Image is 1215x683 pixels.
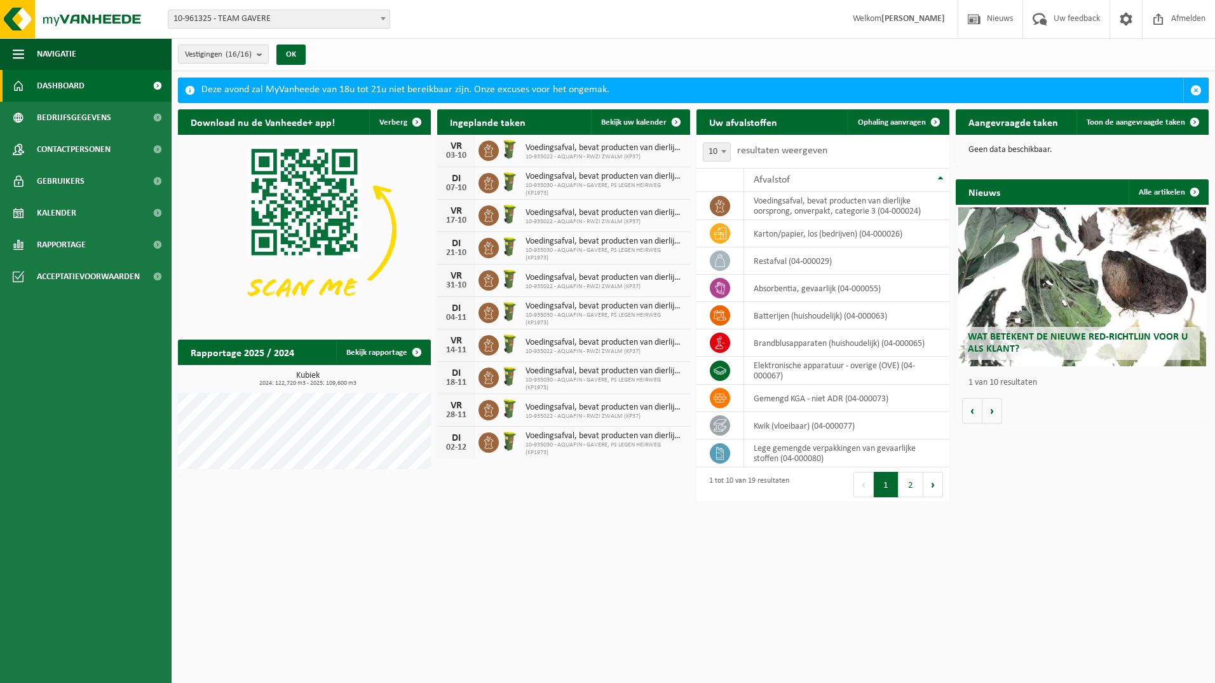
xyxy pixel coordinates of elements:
[168,10,390,29] span: 10-961325 - TEAM GAVERE
[168,10,390,28] span: 10-961325 - TEAM GAVERE
[923,472,943,497] button: Next
[696,109,790,134] h2: Uw afvalstoffen
[444,411,469,420] div: 28-11
[444,238,469,249] div: DI
[444,184,469,193] div: 07-10
[858,118,926,127] span: Ophaling aanvragen
[968,146,1196,155] p: Geen data beschikbaar.
[499,171,520,193] img: WB-0060-HPE-GN-50
[526,312,684,327] span: 10-935030 - AQUAFIN - GAVERE, PS LEGEN HEIRWEG (KP1973)
[848,109,948,135] a: Ophaling aanvragen
[444,314,469,322] div: 04-11
[499,268,520,290] img: WB-0060-HPE-GN-50
[499,204,520,225] img: WB-0060-HPE-GN-50
[744,302,949,329] td: batterijen (huishoudelijk) (04-000063)
[526,301,684,312] span: Voedingsafval, bevat producten van dierlijke oorsprong, onverpakt, categorie 3
[444,401,469,411] div: VR
[703,142,731,162] span: 10
[178,45,269,64] button: Vestigingen(16/16)
[499,366,520,387] img: WB-0060-HPE-GN-50
[369,109,430,135] button: Verberg
[744,329,949,357] td: brandblusapparaten (huishoudelijk) (04-000065)
[37,134,111,165] span: Contactpersonen
[526,208,684,218] span: Voedingsafval, bevat producten van dierlijke oorsprong, onverpakt, categorie 3
[526,172,684,182] span: Voedingsafval, bevat producten van dierlijke oorsprong, onverpakt, categorie 3
[526,431,684,441] span: Voedingsafval, bevat producten van dierlijke oorsprong, onverpakt, categorie 3
[37,70,85,102] span: Dashboard
[444,141,469,151] div: VR
[276,45,306,65] button: OK
[37,165,85,197] span: Gebruikers
[744,220,949,247] td: karton/papier, los (bedrijven) (04-000026)
[178,340,307,364] h2: Rapportage 2025 / 2024
[958,207,1206,366] a: Wat betekent de nieuwe RED-richtlijn voor u als klant?
[184,371,431,387] h3: Kubiek
[1076,109,1207,135] a: Toon de aangevraagde taken
[444,216,469,225] div: 17-10
[444,443,469,452] div: 02-12
[956,109,1071,134] h2: Aangevraagde taken
[526,218,684,226] span: 10-935022 - AQUAFIN - RWZI ZWALM (KP37)
[444,271,469,281] div: VR
[526,283,684,291] span: 10-935022 - AQUAFIN - RWZI ZWALM (KP37)
[744,192,949,220] td: voedingsafval, bevat producten van dierlijke oorsprong, onverpakt, categorie 3 (04-000024)
[737,146,827,156] label: resultaten weergeven
[754,175,790,185] span: Afvalstof
[444,336,469,346] div: VR
[1087,118,1185,127] span: Toon de aangevraagde taken
[874,472,899,497] button: 1
[526,403,684,413] span: Voedingsafval, bevat producten van dierlijke oorsprong, onverpakt, categorie 3
[703,143,730,161] span: 10
[37,229,86,261] span: Rapportage
[526,366,684,376] span: Voedingsafval, bevat producten van dierlijke oorsprong, onverpakt, categorie 3
[962,398,982,424] button: Vorige
[526,153,684,161] span: 10-935022 - AQUAFIN - RWZI ZWALM (KP37)
[526,441,684,457] span: 10-935030 - AQUAFIN - GAVERE, PS LEGEN HEIRWEG (KP1973)
[184,380,431,387] span: 2024: 122,720 m3 - 2025: 109,600 m3
[379,118,407,127] span: Verberg
[526,143,684,153] span: Voedingsafval, bevat producten van dierlijke oorsprong, onverpakt, categorie 3
[444,303,469,314] div: DI
[744,275,949,302] td: absorbentia, gevaarlijk (04-000055)
[444,206,469,216] div: VR
[499,139,520,160] img: WB-0060-HPE-GN-50
[853,472,874,497] button: Previous
[526,413,684,420] span: 10-935022 - AQUAFIN - RWZI ZWALM (KP37)
[37,102,111,134] span: Bedrijfsgegevens
[499,301,520,322] img: WB-0060-HPE-GN-50
[444,281,469,290] div: 31-10
[982,398,1002,424] button: Volgende
[201,78,1183,102] div: Deze avond zal MyVanheede van 18u tot 21u niet bereikbaar zijn. Onze excuses voor het ongemak.
[444,378,469,387] div: 18-11
[526,182,684,197] span: 10-935030 - AQUAFIN - GAVERE, PS LEGEN HEIRWEG (KP1973)
[336,340,430,365] a: Bekijk rapportage
[444,249,469,258] div: 21-10
[499,398,520,420] img: WB-0060-HPE-GN-50
[499,236,520,258] img: WB-0060-HPE-GN-50
[444,433,469,443] div: DI
[601,118,667,127] span: Bekijk uw kalender
[968,378,1202,387] p: 1 van 10 resultaten
[185,45,252,64] span: Vestigingen
[444,174,469,184] div: DI
[178,135,431,325] img: Download de VHEPlus App
[437,109,538,134] h2: Ingeplande taken
[526,237,684,247] span: Voedingsafval, bevat producten van dierlijke oorsprong, onverpakt, categorie 3
[526,338,684,348] span: Voedingsafval, bevat producten van dierlijke oorsprong, onverpakt, categorie 3
[526,273,684,283] span: Voedingsafval, bevat producten van dierlijke oorsprong, onverpakt, categorie 3
[37,261,140,293] span: Acceptatievoorwaarden
[968,332,1188,354] span: Wat betekent de nieuwe RED-richtlijn voor u als klant?
[226,50,252,59] count: (16/16)
[881,14,945,24] strong: [PERSON_NAME]
[591,109,689,135] a: Bekijk uw kalender
[37,38,76,70] span: Navigatie
[744,412,949,439] td: kwik (vloeibaar) (04-000077)
[499,333,520,355] img: WB-0060-HPE-GN-50
[744,385,949,412] td: gemengd KGA - niet ADR (04-000073)
[178,109,348,134] h2: Download nu de Vanheede+ app!
[1129,179,1207,205] a: Alle artikelen
[444,346,469,355] div: 14-11
[526,247,684,262] span: 10-935030 - AQUAFIN - GAVERE, PS LEGEN HEIRWEG (KP1973)
[444,151,469,160] div: 03-10
[744,357,949,385] td: elektronische apparatuur - overige (OVE) (04-000067)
